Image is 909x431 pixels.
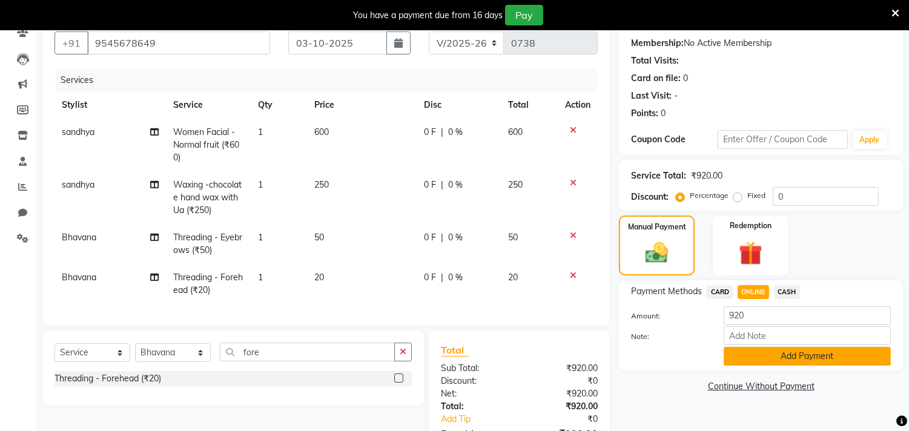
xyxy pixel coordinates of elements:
[621,380,901,393] a: Continue Without Payment
[441,344,469,357] span: Total
[432,413,534,426] a: Add Tip
[314,272,324,283] span: 20
[730,220,772,231] label: Redemption
[258,127,263,137] span: 1
[691,169,722,182] div: ₹920.00
[622,311,715,321] label: Amount:
[508,232,518,243] span: 50
[638,240,675,266] img: _cash.svg
[220,343,395,361] input: Search or Scan
[314,232,324,243] span: 50
[424,179,436,191] span: 0 F
[631,107,658,120] div: Points:
[690,190,729,201] label: Percentage
[674,90,678,102] div: -
[534,413,607,426] div: ₹0
[258,179,263,190] span: 1
[448,271,463,284] span: 0 %
[718,130,847,149] input: Enter Offer / Coupon Code
[520,362,607,375] div: ₹920.00
[508,272,518,283] span: 20
[747,190,765,201] label: Fixed
[853,131,887,149] button: Apply
[314,127,329,137] span: 600
[307,91,417,119] th: Price
[441,231,443,244] span: |
[558,91,598,119] th: Action
[738,285,769,299] span: ONLINE
[501,91,558,119] th: Total
[520,400,607,413] div: ₹920.00
[62,127,94,137] span: sandhya
[732,239,770,268] img: _gift.svg
[62,232,96,243] span: Bhavana
[683,72,688,85] div: 0
[173,179,242,215] span: Waxing -chocolate hand wax with Ua (₹250)
[448,126,463,139] span: 0 %
[631,54,679,67] div: Total Visits:
[631,37,684,50] div: Membership:
[520,375,607,387] div: ₹0
[251,91,307,119] th: Qty
[258,272,263,283] span: 1
[424,271,436,284] span: 0 F
[724,306,891,325] input: Amount
[505,5,543,25] button: Pay
[508,179,523,190] span: 250
[622,331,715,342] label: Note:
[508,127,523,137] span: 600
[173,272,243,295] span: Threading - Forehead (₹20)
[417,91,501,119] th: Disc
[87,31,270,54] input: Search by Name/Mobile/Email/Code
[631,191,669,203] div: Discount:
[707,285,733,299] span: CARD
[55,91,166,119] th: Stylist
[631,37,891,50] div: No Active Membership
[62,272,96,283] span: Bhavana
[258,232,263,243] span: 1
[520,387,607,400] div: ₹920.00
[432,387,520,400] div: Net:
[448,231,463,244] span: 0 %
[448,179,463,191] span: 0 %
[628,222,686,232] label: Manual Payment
[173,127,239,163] span: Women Facial - Normal fruit (₹600)
[424,231,436,244] span: 0 F
[441,179,443,191] span: |
[441,126,443,139] span: |
[441,271,443,284] span: |
[631,169,686,182] div: Service Total:
[173,232,242,255] span: Threading - Eyebrows (₹50)
[62,179,94,190] span: sandhya
[353,9,503,22] div: You have a payment due from 16 days
[55,372,161,385] div: Threading - Forehead (₹20)
[432,375,520,387] div: Discount:
[631,72,681,85] div: Card on file:
[661,107,666,120] div: 0
[432,400,520,413] div: Total:
[724,347,891,366] button: Add Payment
[631,133,718,146] div: Coupon Code
[166,91,251,119] th: Service
[774,285,800,299] span: CASH
[56,69,607,91] div: Services
[432,362,520,375] div: Sub Total:
[631,285,702,298] span: Payment Methods
[314,179,329,190] span: 250
[724,326,891,345] input: Add Note
[631,90,672,102] div: Last Visit:
[55,31,88,54] button: +91
[424,126,436,139] span: 0 F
